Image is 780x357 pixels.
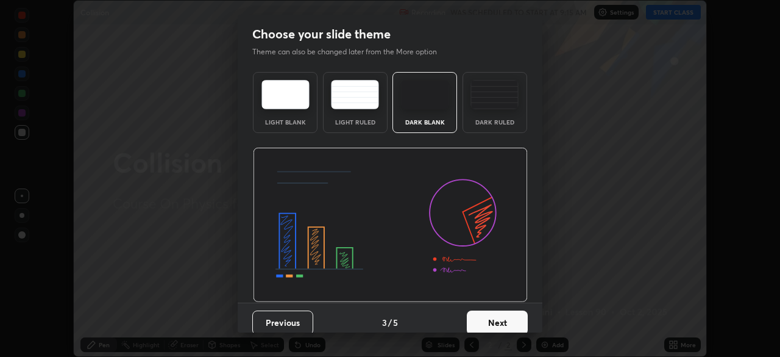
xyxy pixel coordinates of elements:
h2: Choose your slide theme [252,26,391,42]
h4: 5 [393,316,398,329]
img: darkTheme.f0cc69e5.svg [401,80,449,109]
p: Theme can also be changed later from the More option [252,46,450,57]
div: Light Ruled [331,119,380,125]
button: Previous [252,311,313,335]
img: lightRuledTheme.5fabf969.svg [331,80,379,109]
h4: / [388,316,392,329]
button: Next [467,311,528,335]
div: Light Blank [261,119,310,125]
div: Dark Blank [400,119,449,125]
img: lightTheme.e5ed3b09.svg [261,80,310,109]
h4: 3 [382,316,387,329]
div: Dark Ruled [470,119,519,125]
img: darkThemeBanner.d06ce4a2.svg [253,148,528,303]
img: darkRuledTheme.de295e13.svg [470,80,519,109]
